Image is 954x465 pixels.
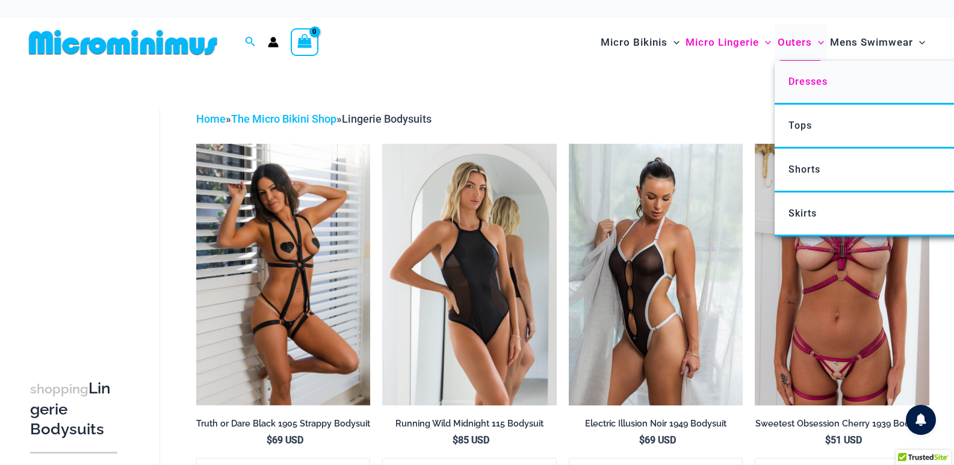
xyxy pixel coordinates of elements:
[569,418,743,434] a: Electric Illusion Noir 1949 Bodysuit
[825,434,862,446] bdi: 51 USD
[30,100,138,341] iframe: TrustedSite Certified
[598,24,683,61] a: Micro BikinisMenu ToggleMenu Toggle
[382,144,557,405] a: Running Wild Midnight 115 Bodysuit 02Running Wild Midnight 115 Bodysuit 12Running Wild Midnight 1...
[755,144,929,405] a: Sweetest Obsession Cherry 1129 Bra 6119 Bottom 1939 Bodysuit 09Sweetest Obsession Cherry 1129 Bra...
[382,418,557,434] a: Running Wild Midnight 115 Bodysuit
[342,112,432,125] span: Lingerie Bodysuits
[196,144,371,405] a: Truth or Dare Black 1905 Bodysuit 611 Micro 07Truth or Dare Black 1905 Bodysuit 611 Micro 05Truth...
[755,144,929,405] img: Sweetest Obsession Cherry 1129 Bra 6119 Bottom 1939 Bodysuit 09
[569,144,743,405] a: Electric Illusion Noir 1949 Bodysuit 03Electric Illusion Noir 1949 Bodysuit 04Electric Illusion N...
[267,434,303,446] bdi: 69 USD
[778,27,812,58] span: Outers
[686,27,759,58] span: Micro Lingerie
[30,378,117,440] h3: Lingerie Bodysuits
[245,35,256,50] a: Search icon link
[196,418,371,430] h2: Truth or Dare Black 1905 Strappy Bodysuit
[788,120,812,131] span: Tops
[596,22,930,63] nav: Site Navigation
[830,27,913,58] span: Mens Swimwear
[291,28,318,56] a: View Shopping Cart, empty
[755,418,929,430] h2: Sweetest Obsession Cherry 1939 Bodysuit
[683,24,774,61] a: Micro LingerieMenu ToggleMenu Toggle
[231,112,336,125] a: The Micro Bikini Shop
[30,381,88,396] span: shopping
[24,29,222,56] img: MM SHOP LOGO FLAT
[601,27,667,58] span: Micro Bikinis
[453,434,458,446] span: $
[196,112,226,125] a: Home
[913,27,925,58] span: Menu Toggle
[667,27,680,58] span: Menu Toggle
[196,112,432,125] span: » »
[268,37,279,48] a: Account icon link
[825,434,831,446] span: $
[453,434,489,446] bdi: 85 USD
[196,144,371,405] img: Truth or Dare Black 1905 Bodysuit 611 Micro 07
[196,418,371,434] a: Truth or Dare Black 1905 Strappy Bodysuit
[775,24,827,61] a: OutersMenu ToggleMenu Toggle
[755,418,929,434] a: Sweetest Obsession Cherry 1939 Bodysuit
[267,434,272,446] span: $
[759,27,771,58] span: Menu Toggle
[788,164,820,175] span: Shorts
[827,24,928,61] a: Mens SwimwearMenu ToggleMenu Toggle
[788,76,828,87] span: Dresses
[569,418,743,430] h2: Electric Illusion Noir 1949 Bodysuit
[639,434,676,446] bdi: 69 USD
[382,418,557,430] h2: Running Wild Midnight 115 Bodysuit
[812,27,824,58] span: Menu Toggle
[788,208,817,219] span: Skirts
[639,434,645,446] span: $
[569,144,743,405] img: Electric Illusion Noir 1949 Bodysuit 03
[382,144,557,405] img: Running Wild Midnight 115 Bodysuit 02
